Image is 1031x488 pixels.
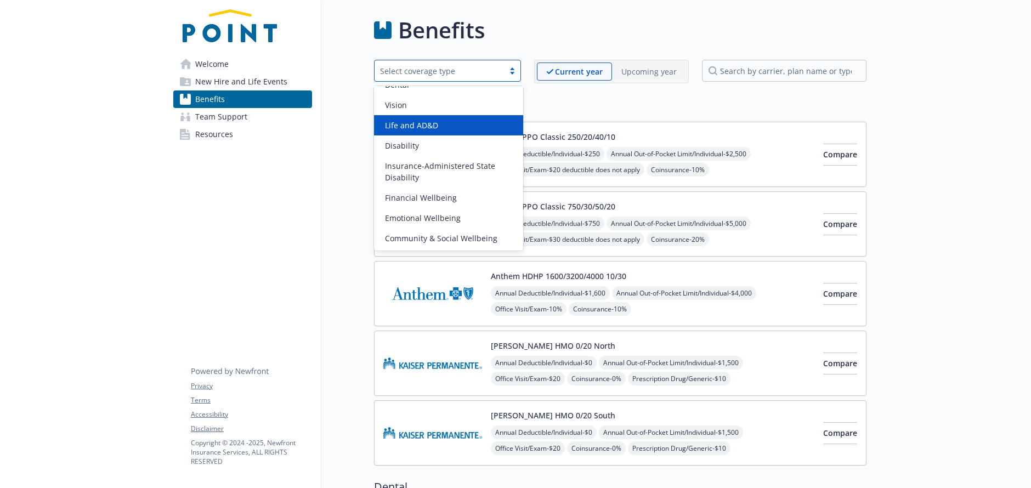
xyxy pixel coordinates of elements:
[567,372,626,385] span: Coinsurance - 0%
[374,97,866,113] h2: Medical
[702,60,866,82] input: search by carrier, plan name or type
[491,217,604,230] span: Annual Deductible/Individual - $750
[491,270,626,282] button: Anthem HDHP 1600/3200/4000 10/30
[173,55,312,73] a: Welcome
[191,381,311,391] a: Privacy
[823,149,857,160] span: Compare
[385,99,407,111] span: Vision
[385,192,457,203] span: Financial Wellbeing
[173,73,312,90] a: New Hire and Life Events
[173,90,312,108] a: Benefits
[383,410,482,456] img: Kaiser Permanente Insurance Company carrier logo
[195,90,225,108] span: Benefits
[599,425,743,439] span: Annual Out-of-Pocket Limit/Individual - $1,500
[195,108,247,126] span: Team Support
[823,428,857,438] span: Compare
[191,395,311,405] a: Terms
[555,66,603,77] p: Current year
[491,163,644,177] span: Office Visit/Exam - $20 deductible does not apply
[385,140,419,151] span: Disability
[569,302,631,316] span: Coinsurance - 10%
[491,286,610,300] span: Annual Deductible/Individual - $1,600
[491,201,615,212] button: Anthem PPO Classic 750/30/50/20
[491,441,565,455] span: Office Visit/Exam - $20
[823,353,857,374] button: Compare
[398,14,485,47] h1: Benefits
[823,283,857,305] button: Compare
[491,425,597,439] span: Annual Deductible/Individual - $0
[385,232,497,244] span: Community & Social Wellbeing
[491,410,615,421] button: [PERSON_NAME] HMO 0/20 South
[823,288,857,299] span: Compare
[823,358,857,368] span: Compare
[491,340,615,351] button: [PERSON_NAME] HMO 0/20 North
[823,219,857,229] span: Compare
[195,73,287,90] span: New Hire and Life Events
[491,147,604,161] span: Annual Deductible/Individual - $250
[491,356,597,370] span: Annual Deductible/Individual - $0
[191,410,311,419] a: Accessibility
[599,356,743,370] span: Annual Out-of-Pocket Limit/Individual - $1,500
[383,270,482,317] img: Anthem Blue Cross carrier logo
[607,147,751,161] span: Annual Out-of-Pocket Limit/Individual - $2,500
[173,126,312,143] a: Resources
[191,438,311,466] p: Copyright © 2024 - 2025 , Newfront Insurance Services, ALL RIGHTS RESERVED
[195,126,233,143] span: Resources
[383,340,482,387] img: Kaiser Permanente Insurance Company carrier logo
[491,131,615,143] button: Anthem PPO Classic 250/20/40/10
[607,217,751,230] span: Annual Out-of-Pocket Limit/Individual - $5,000
[385,120,438,131] span: Life and AD&D
[823,144,857,166] button: Compare
[385,160,517,183] span: Insurance-Administered State Disability
[491,372,565,385] span: Office Visit/Exam - $20
[195,55,229,73] span: Welcome
[380,65,498,77] div: Select coverage type
[628,372,730,385] span: Prescription Drug/Generic - $10
[647,232,709,246] span: Coinsurance - 20%
[823,422,857,444] button: Compare
[191,424,311,434] a: Disclaimer
[567,441,626,455] span: Coinsurance - 0%
[491,302,567,316] span: Office Visit/Exam - 10%
[173,108,312,126] a: Team Support
[612,286,756,300] span: Annual Out-of-Pocket Limit/Individual - $4,000
[491,232,644,246] span: Office Visit/Exam - $30 deductible does not apply
[621,66,677,77] p: Upcoming year
[628,441,730,455] span: Prescription Drug/Generic - $10
[385,212,461,224] span: Emotional Wellbeing
[823,213,857,235] button: Compare
[647,163,709,177] span: Coinsurance - 10%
